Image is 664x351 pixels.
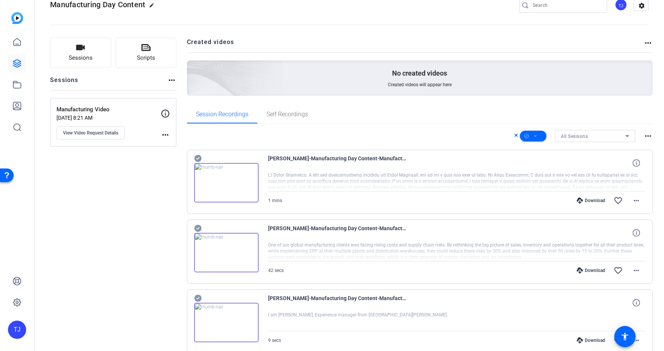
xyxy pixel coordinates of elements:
span: 1 mins [268,198,282,203]
mat-icon: favorite_border [614,196,623,205]
span: 9 secs [268,338,281,343]
img: blue-gradient.svg [11,12,23,24]
p: [DATE] 8:21 AM [57,115,161,121]
img: thumb-nail [194,233,259,272]
h2: Sessions [50,76,78,90]
span: 42 secs [268,268,284,273]
span: View Video Request Details [63,130,118,136]
span: [PERSON_NAME]-Manufacturing Day Content-Manufacturing Video-1757607590866-webcam [268,294,408,312]
p: Manufacturing Video [57,105,161,114]
span: [PERSON_NAME]-Manufacturing Day Content-Manufacturing Video-1757607843994-webcam [268,224,408,242]
span: Created videos will appear here [388,82,452,88]
h2: Created videos [187,38,644,52]
button: Scripts [116,38,177,68]
mat-icon: more_horiz [161,130,170,139]
mat-icon: more_horiz [632,266,641,275]
mat-icon: more_horiz [644,131,653,141]
p: No created videos [392,69,447,78]
mat-icon: edit [149,3,158,12]
span: Self Recordings [267,111,308,117]
div: TJ [8,321,26,339]
mat-icon: more_horiz [632,196,641,205]
span: Scripts [137,54,155,62]
mat-icon: more_horiz [167,76,176,85]
button: View Video Request Details [57,126,125,139]
span: Session Recordings [196,111,248,117]
img: thumb-nail [194,303,259,342]
button: Sessions [50,38,111,68]
mat-icon: accessibility [620,332,629,341]
span: All Sessions [561,134,588,139]
div: Download [573,337,609,343]
mat-icon: more_horiz [644,38,653,47]
img: thumb-nail [194,163,259,202]
div: Download [573,267,609,274]
mat-icon: more_horiz [632,336,641,345]
input: Search [533,1,601,10]
mat-icon: favorite_border [614,266,623,275]
span: [PERSON_NAME]-Manufacturing Day Content-Manufacturing Video-1757702407305-webcam [268,154,408,172]
div: Download [573,198,609,204]
span: Sessions [69,54,93,62]
mat-icon: favorite_border [614,336,623,345]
